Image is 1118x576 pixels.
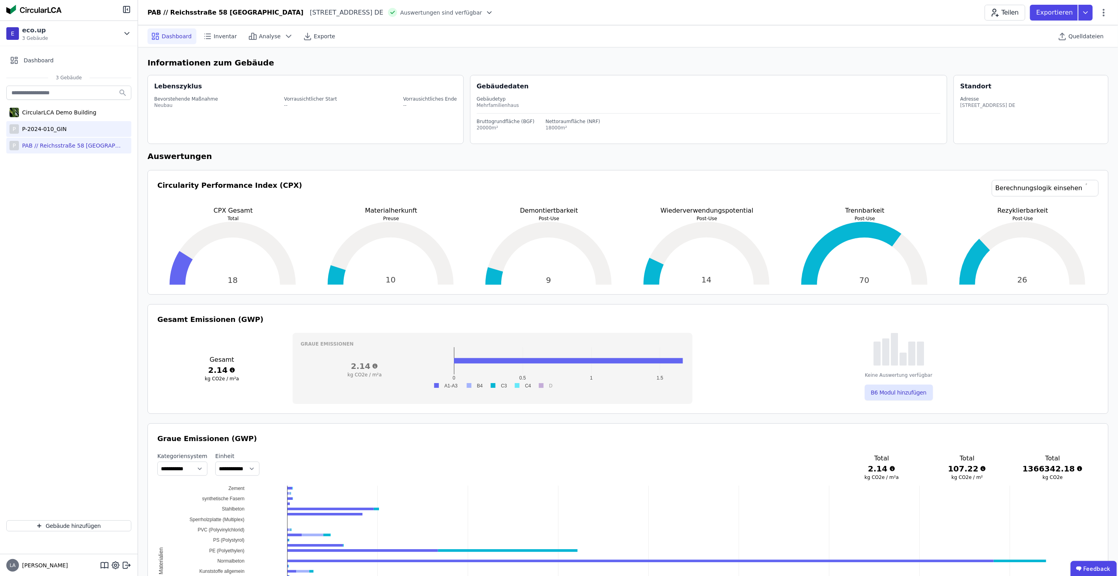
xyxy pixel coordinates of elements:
div: Bruttogrundfläche (BGF) [477,118,535,125]
div: Gebäudetyp [477,96,941,102]
h3: 1366342.18 [1023,463,1083,474]
p: Post-Use [473,215,625,222]
div: Vorrausichtliches Ende [403,96,457,102]
h6: Informationen zum Gebäude [147,57,1109,69]
h3: 2.14 [157,365,286,376]
span: Auswertungen sind verfügbar [400,9,482,17]
div: CircularLCA Demo Building [19,108,96,116]
div: Standort [960,82,991,91]
h3: kg CO2e [1023,474,1083,481]
h3: 2.14 [851,463,912,474]
h3: Circularity Performance Index (CPX) [157,180,302,206]
button: B6 Modul hinzufügen [865,385,933,400]
a: Berechnungslogik einsehen [992,180,1099,196]
h3: 2.14 [300,361,429,372]
div: Bevorstehende Maßnahme [154,96,218,102]
p: Demontiertbarkeit [473,206,625,215]
h3: kg CO2e / m²a [300,372,429,378]
h3: kg CO2e / m²a [851,474,912,481]
div: Neubau [154,102,218,108]
div: Adresse [960,96,1015,102]
img: empty-state [873,333,924,366]
div: Nettoraumfläche (NRF) [545,118,600,125]
button: Teilen [985,5,1025,21]
h3: Graue Emissionen (GWP) [157,433,1099,444]
h3: kg CO2e / m² [937,474,997,481]
span: 3 Gebäude [22,35,48,41]
button: Gebäude hinzufügen [6,520,131,531]
p: Materialherkunft [315,206,467,215]
h3: Gesamt [157,355,286,365]
span: Inventar [214,32,237,40]
span: Analyse [259,32,281,40]
p: Wiederverwendungspotential [631,206,783,215]
div: -- [284,102,337,108]
span: 3 Gebäude [48,75,90,81]
div: Vorrausichtlicher Start [284,96,337,102]
div: [STREET_ADDRESS] DE [304,8,383,17]
p: Trennbarkeit [789,206,941,215]
div: 18000m² [545,125,600,131]
p: Post-Use [789,215,941,222]
span: [PERSON_NAME] [19,561,68,569]
h3: 107.22 [937,463,997,474]
p: Exportieren [1036,8,1075,17]
p: Preuse [315,215,467,222]
h3: Total [1023,454,1083,463]
h3: Total [851,454,912,463]
img: Concular [6,5,62,14]
div: PAB // Reichsstraße 58 [GEOGRAPHIC_DATA] [19,142,121,150]
span: Dashboard [162,32,192,40]
p: Rezyklierbarkeit [947,206,1099,215]
div: eco.up [22,26,48,35]
div: PAB // Reichsstraße 58 [GEOGRAPHIC_DATA] [147,8,304,17]
h3: Graue Emissionen [300,341,685,347]
label: Einheit [215,452,259,460]
div: 20000m² [477,125,535,131]
div: E [6,27,19,40]
div: P-2024-010_GIN [19,125,67,133]
div: Gebäudedaten [477,82,947,91]
p: Post-Use [947,215,1099,222]
span: Dashboard [24,56,54,64]
h6: Auswertungen [147,150,1109,162]
h3: Total [937,454,997,463]
div: [STREET_ADDRESS] DE [960,102,1015,108]
div: Lebenszyklus [154,82,202,91]
div: -- [403,102,457,108]
span: Quelldateien [1069,32,1104,40]
p: CPX Gesamt [157,206,309,215]
div: Mehrfamilienhaus [477,102,941,108]
h3: Gesamt Emissionen (GWP) [157,314,1099,325]
p: Total [157,215,309,222]
div: P [9,124,19,134]
div: P [9,141,19,150]
p: Post-Use [631,215,783,222]
span: LA [9,563,15,568]
label: Kategoriensystem [157,452,207,460]
h3: kg CO2e / m²a [157,376,286,382]
div: Keine Auswertung verfügbar [865,372,933,378]
img: CircularLCA Demo Building [9,106,19,119]
span: Exporte [314,32,335,40]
